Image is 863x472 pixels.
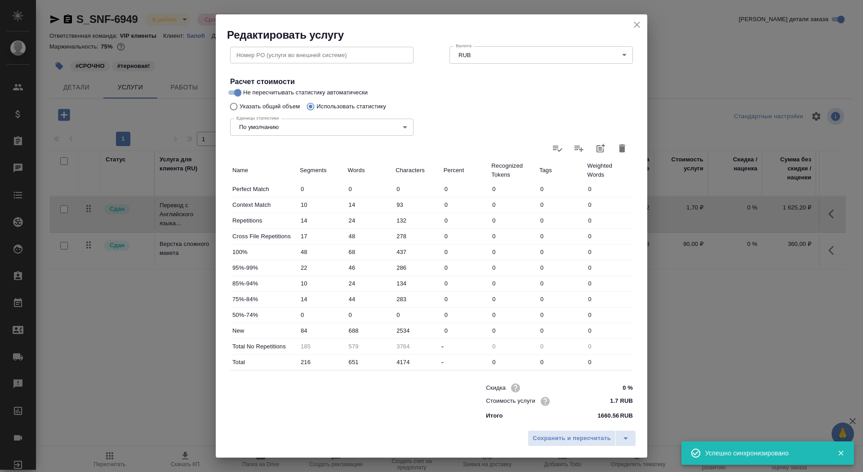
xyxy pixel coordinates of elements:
p: Cross File Repetitions [232,232,295,241]
input: ✎ Введи что-нибудь [298,293,346,306]
input: ✎ Введи что-нибудь [489,198,537,211]
input: ✎ Введи что-нибудь [346,324,394,337]
input: ✎ Введи что-нибудь [346,214,394,227]
p: Perfect Match [232,185,295,194]
button: Сохранить и пересчитать [528,430,616,446]
input: ✎ Введи что-нибудь [393,277,441,290]
input: ✎ Введи что-нибудь [489,230,537,243]
input: ✎ Введи что-нибудь [298,198,346,211]
input: ✎ Введи что-нибудь [441,183,489,196]
div: - [441,357,489,368]
input: ✎ Введи что-нибудь [298,324,346,337]
input: ✎ Введи что-нибудь [346,245,394,258]
input: ✎ Введи что-нибудь [393,356,441,369]
input: ✎ Введи что-нибудь [537,198,585,211]
input: ✎ Введи что-нибудь [585,308,633,321]
input: ✎ Введи что-нибудь [489,261,537,274]
p: Weighted Words [587,161,631,179]
input: ✎ Введи что-нибудь [585,261,633,274]
input: Пустое поле [298,340,346,353]
input: ✎ Введи что-нибудь [585,277,633,290]
input: ✎ Введи что-нибудь [585,214,633,227]
div: RUB [449,46,633,63]
input: ✎ Введи что-нибудь [537,308,585,321]
p: 85%-94% [232,279,295,288]
input: ✎ Введи что-нибудь [537,230,585,243]
input: ✎ Введи что-нибудь [489,214,537,227]
span: Сохранить и пересчитать [533,433,611,444]
input: ✎ Введи что-нибудь [537,277,585,290]
input: ✎ Введи что-нибудь [441,293,489,306]
input: ✎ Введи что-нибудь [393,245,441,258]
input: Пустое поле [393,340,441,353]
input: ✎ Введи что-нибудь [298,277,346,290]
input: ✎ Введи что-нибудь [298,230,346,243]
p: RUB [620,411,633,420]
p: 100% [232,248,295,257]
input: ✎ Введи что-нибудь [599,395,633,408]
input: ✎ Введи что-нибудь [346,261,394,274]
div: По умолчанию [230,119,414,136]
input: Пустое поле [489,340,537,353]
input: ✎ Введи что-нибудь [346,293,394,306]
p: Стоимость услуги [486,396,535,405]
input: ✎ Введи что-нибудь [298,214,346,227]
input: ✎ Введи что-нибудь [298,245,346,258]
p: 95%-99% [232,263,295,272]
div: - [441,341,489,352]
input: ✎ Введи что-нибудь [346,198,394,211]
input: ✎ Введи что-нибудь [393,214,441,227]
input: ✎ Введи что-нибудь [537,183,585,196]
input: ✎ Введи что-нибудь [599,381,633,394]
button: close [630,18,644,31]
p: Скидка [486,383,506,392]
input: ✎ Введи что-нибудь [441,245,489,258]
div: Успешно синхронизировано [705,449,824,458]
input: ✎ Введи что-нибудь [537,293,585,306]
input: Пустое поле [346,340,394,353]
input: ✎ Введи что-нибудь [298,356,346,369]
input: ✎ Введи что-нибудь [393,324,441,337]
input: ✎ Введи что-нибудь [537,356,585,369]
input: ✎ Введи что-нибудь [537,324,585,337]
input: ✎ Введи что-нибудь [585,356,633,369]
p: Recognized Tokens [491,161,535,179]
p: Percent [444,166,487,175]
label: Слить статистику [568,138,590,159]
input: ✎ Введи что-нибудь [393,183,441,196]
input: ✎ Введи что-нибудь [585,198,633,211]
input: Пустое поле [585,340,633,353]
input: ✎ Введи что-нибудь [537,261,585,274]
input: ✎ Введи что-нибудь [537,245,585,258]
input: ✎ Введи что-нибудь [441,230,489,243]
input: ✎ Введи что-нибудь [489,324,537,337]
p: Context Match [232,200,295,209]
p: Tags [539,166,583,175]
p: Repetitions [232,216,295,225]
input: ✎ Введи что-нибудь [489,245,537,258]
input: ✎ Введи что-нибудь [298,183,346,196]
input: ✎ Введи что-нибудь [537,214,585,227]
h2: Редактировать услугу [227,28,647,42]
input: ✎ Введи что-нибудь [585,324,633,337]
input: ✎ Введи что-нибудь [585,183,633,196]
p: 50%-74% [232,311,295,320]
input: ✎ Введи что-нибудь [346,277,394,290]
input: ✎ Введи что-нибудь [298,261,346,274]
button: Удалить статистику [611,138,633,159]
input: ✎ Введи что-нибудь [489,183,537,196]
p: Total No Repetitions [232,342,295,351]
input: ✎ Введи что-нибудь [441,277,489,290]
input: Пустое поле [537,340,585,353]
button: По умолчанию [236,123,281,131]
label: Обновить статистику [547,138,568,159]
input: ✎ Введи что-нибудь [346,230,394,243]
input: ✎ Введи что-нибудь [393,198,441,211]
p: Name [232,166,295,175]
input: ✎ Введи что-нибудь [346,356,394,369]
input: ✎ Введи что-нибудь [393,230,441,243]
input: ✎ Введи что-нибудь [441,214,489,227]
p: 1660.56 [597,411,619,420]
input: ✎ Введи что-нибудь [441,308,489,321]
button: Добавить статистику в работы [590,138,611,159]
